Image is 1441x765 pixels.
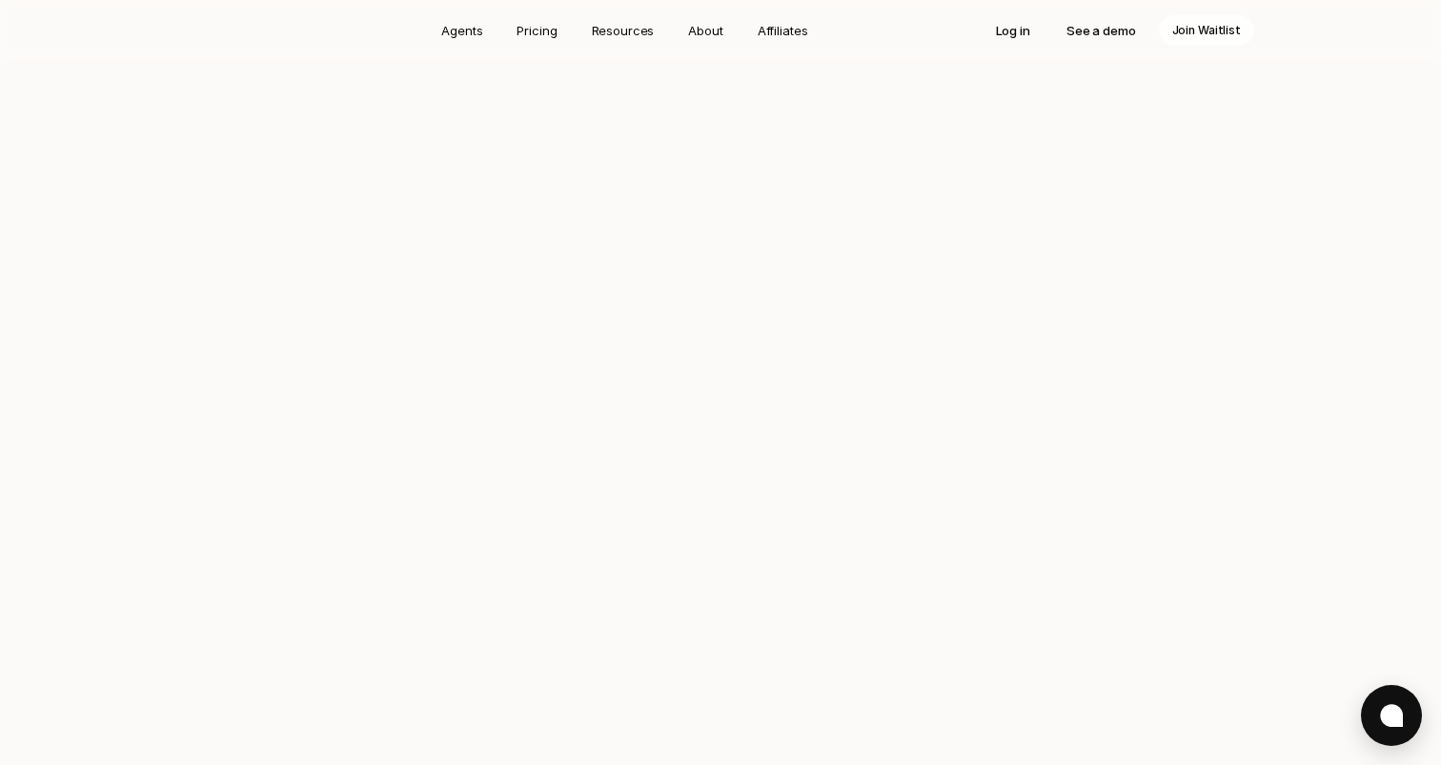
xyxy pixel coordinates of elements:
[592,21,655,40] p: Resources
[497,252,989,295] strong: commodity traders
[1066,21,1136,40] p: See a demo
[726,374,837,409] a: Watch Demo
[743,382,820,401] p: Watch Demo
[1159,15,1254,46] a: Join Waitlist
[580,15,666,46] a: Resources
[1053,15,1149,46] a: See a demo
[688,21,722,40] p: About
[301,119,1140,226] h1: AI Agents for Physical Commodity Traders
[430,15,494,46] a: Agents
[983,15,1044,46] a: Log in
[677,15,734,46] a: About
[660,252,873,271] strong: entire Lead-to-Cash cycle
[505,15,568,46] a: Pricing
[517,21,557,40] p: Pricing
[1361,685,1422,746] button: Open chat window
[441,21,482,40] p: Agents
[996,21,1030,40] p: Log in
[1172,21,1241,40] p: Join Waitlist
[621,382,693,401] p: Join Waitlist
[746,15,820,46] a: Affiliates
[758,21,808,40] p: Affiliates
[604,374,710,409] a: Join Waitlist
[454,249,987,348] p: AI Agents to automate the for . From trade intelligence, demand forecasting, lead generation, lea...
